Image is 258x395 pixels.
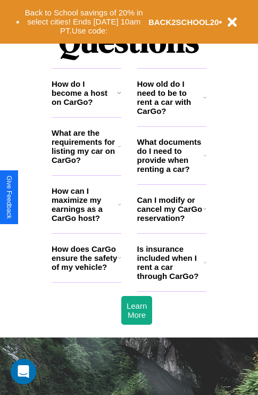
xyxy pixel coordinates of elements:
b: BACK2SCHOOL20 [148,18,219,27]
button: Learn More [121,296,152,325]
h3: Can I modify or cancel my CarGo reservation? [137,195,203,223]
h3: How old do I need to be to rent a car with CarGo? [137,79,204,116]
h3: What documents do I need to provide when renting a car? [137,137,204,174]
h3: How does CarGo ensure the safety of my vehicle? [52,244,118,271]
button: Back to School savings of 20% in select cities! Ends [DATE] 10am PT.Use code: [20,5,148,38]
h3: How can I maximize my earnings as a CarGo host? [52,186,118,223]
h3: Is insurance included when I rent a car through CarGo? [137,244,204,281]
div: Give Feedback [5,176,13,219]
h3: What are the requirements for listing my car on CarGo? [52,128,118,164]
h3: How do I become a host on CarGo? [52,79,117,106]
div: Open Intercom Messenger [11,359,36,384]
